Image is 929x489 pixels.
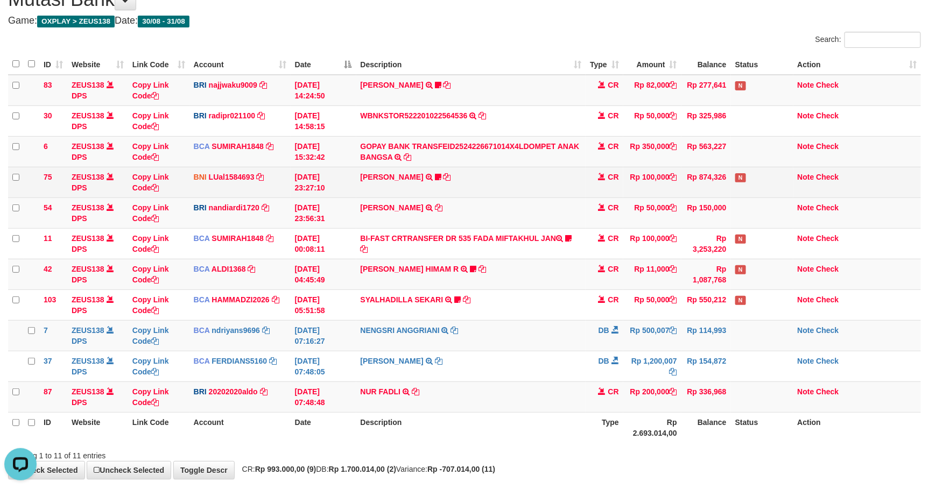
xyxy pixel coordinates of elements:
[72,265,104,273] a: ZEUS138
[44,173,52,181] span: 75
[132,203,169,223] a: Copy Link Code
[194,173,207,181] span: BNI
[681,54,731,75] th: Balance
[248,265,256,273] a: Copy ALDI1368 to clipboard
[44,142,48,151] span: 6
[72,203,104,212] a: ZEUS138
[478,265,486,273] a: Copy ALVA HIMAM R to clipboard
[194,81,207,89] span: BRI
[291,136,356,167] td: [DATE] 15:32:42
[681,351,731,381] td: Rp 154,872
[361,357,424,365] a: [PERSON_NAME]
[209,111,255,120] a: radipr021100
[623,228,681,259] td: Rp 100,000
[798,173,814,181] a: Note
[623,381,681,412] td: Rp 200,000
[670,173,677,181] a: Copy Rp 100,000 to clipboard
[356,54,586,75] th: Description: activate to sort column ascending
[291,105,356,136] td: [DATE] 14:58:15
[44,357,52,365] span: 37
[798,326,814,335] a: Note
[798,81,814,89] a: Note
[608,203,619,212] span: CR
[44,295,56,304] span: 103
[67,105,128,136] td: DPS
[623,259,681,289] td: Rp 11,000
[138,16,189,27] span: 30/08 - 31/08
[681,75,731,106] td: Rp 277,641
[735,81,746,90] span: Has Note
[209,203,259,212] a: nandiardi1720
[291,320,356,351] td: [DATE] 07:16:27
[478,111,486,120] a: Copy WBNKSTOR522201022564536 to clipboard
[798,357,814,365] a: Note
[623,320,681,351] td: Rp 500,007
[670,81,677,89] a: Copy Rp 82,000 to clipboard
[237,465,496,473] span: CR: DB: Variance:
[817,265,839,273] a: Check
[266,142,273,151] a: Copy SUMIRAH1848 to clipboard
[72,357,104,365] a: ZEUS138
[731,412,793,443] th: Status
[67,289,128,320] td: DPS
[37,16,115,27] span: OXPLAY > ZEUS138
[623,105,681,136] td: Rp 50,000
[623,75,681,106] td: Rp 82,000
[291,351,356,381] td: [DATE] 07:48:05
[67,197,128,228] td: DPS
[67,412,128,443] th: Website
[670,142,677,151] a: Copy Rp 350,000 to clipboard
[608,142,619,151] span: CR
[404,153,411,161] a: Copy GOPAY BANK TRANSFEID2524226671014X4LDOMPET ANAK BANGSA to clipboard
[291,197,356,228] td: [DATE] 23:56:31
[735,265,746,274] span: Has Note
[212,357,267,365] a: FERDIANS5160
[67,351,128,381] td: DPS
[212,142,263,151] a: SUMIRAH1848
[67,136,128,167] td: DPS
[623,54,681,75] th: Amount: activate to sort column ascending
[67,167,128,197] td: DPS
[266,234,273,243] a: Copy SUMIRAH1848 to clipboard
[361,203,424,212] a: [PERSON_NAME]
[817,111,839,120] a: Check
[623,412,681,443] th: Rp 2.693.014,00
[72,81,104,89] a: ZEUS138
[209,81,257,89] a: najjwaku9009
[586,54,623,75] th: Type: activate to sort column ascending
[194,265,210,273] span: BCA
[72,173,104,181] a: ZEUS138
[356,228,586,259] td: BI-FAST CRTRANSFER DR 535 FADA MIFTAKHUL JAN
[8,446,379,461] div: Showing 1 to 11 of 11 entries
[731,54,793,75] th: Status
[194,203,207,212] span: BRI
[681,320,731,351] td: Rp 114,993
[67,320,128,351] td: DPS
[128,54,189,75] th: Link Code: activate to sort column ascending
[361,142,580,161] a: GOPAY BANK TRANSFEID2524226671014X4LDOMPET ANAK BANGSA
[623,197,681,228] td: Rp 50,000
[194,295,210,304] span: BCA
[291,54,356,75] th: Date: activate to sort column descending
[599,326,609,335] span: DB
[608,111,619,120] span: CR
[269,357,277,365] a: Copy FERDIANS5160 to clipboard
[44,111,52,120] span: 30
[361,265,459,273] a: [PERSON_NAME] HIMAM R
[262,326,270,335] a: Copy ndriyans9696 to clipboard
[72,111,104,120] a: ZEUS138
[67,75,128,106] td: DPS
[608,265,619,273] span: CR
[132,295,169,315] a: Copy Link Code
[87,461,171,479] a: Uncheck Selected
[681,167,731,197] td: Rp 874,326
[444,81,451,89] a: Copy TARI PRATIWI to clipboard
[735,173,746,182] span: Has Note
[194,357,210,365] span: BCA
[361,173,424,181] a: [PERSON_NAME]
[361,245,368,253] a: Copy BI-FAST CRTRANSFER DR 535 FADA MIFTAKHUL JAN to clipboard
[670,387,677,396] a: Copy Rp 200,000 to clipboard
[361,295,444,304] a: SYALHADILLA SEKARI
[262,203,269,212] a: Copy nandiardi1720 to clipboard
[798,295,814,304] a: Note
